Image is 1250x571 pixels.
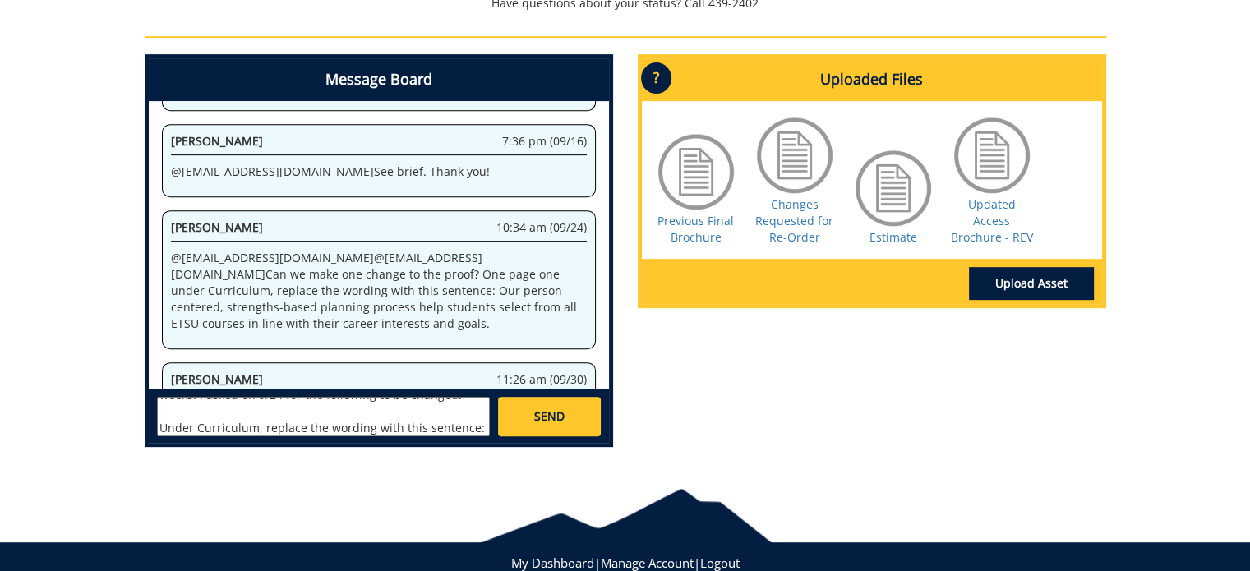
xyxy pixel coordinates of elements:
[496,371,587,388] span: 11:26 am (09/30)
[511,555,594,571] a: My Dashboard
[171,133,263,149] span: [PERSON_NAME]
[869,229,917,245] a: Estimate
[755,196,833,245] a: Changes Requested for Re-Order
[657,213,734,245] a: Previous Final Brochure
[171,163,587,180] p: @ [EMAIL_ADDRESS][DOMAIN_NAME] See brief. Thank you!
[171,250,587,332] p: @ [EMAIL_ADDRESS][DOMAIN_NAME] @ [EMAIL_ADDRESS][DOMAIN_NAME] Can we make one change to the proof...
[969,267,1094,300] a: Upload Asset
[641,62,671,94] p: ?
[149,58,609,101] h4: Message Board
[498,397,600,436] a: SEND
[171,371,263,387] span: [PERSON_NAME]
[171,219,263,235] span: [PERSON_NAME]
[951,196,1033,245] a: Updated Access Brochure - REV
[700,555,740,571] a: Logout
[496,219,587,236] span: 10:34 am (09/24)
[534,408,565,425] span: SEND
[642,58,1102,101] h4: Uploaded Files
[157,397,490,436] textarea: messageToSend
[502,133,587,150] span: 7:36 pm (09/16)
[601,555,694,571] a: Manage Account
